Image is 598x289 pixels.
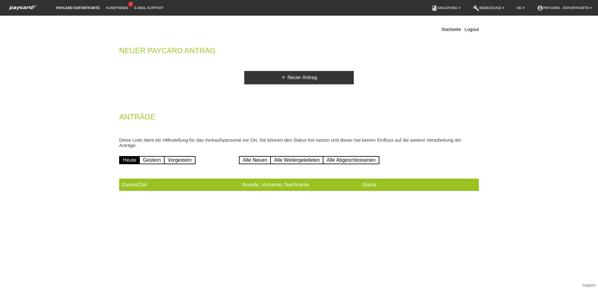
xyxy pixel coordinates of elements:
[239,156,271,164] a: Alle Neuen
[323,156,379,164] a: Alle Abgeschlossenen
[441,27,461,32] a: Startseite
[53,6,103,10] a: paycard Sofortkarte
[128,2,133,7] span: 3
[103,6,131,10] a: Kund*innen
[270,156,323,164] a: Alle Weitergeleiteten
[534,6,595,10] a: account_circlepaycard - Sofortkarte ▾
[431,5,438,11] i: book
[464,27,479,32] a: Logout
[164,156,195,164] a: Vorgestern
[119,179,239,191] th: Datum/Zeit
[239,179,359,191] th: Anrede, Vorname, Nachname
[119,137,479,148] p: Diese Liste dient als Hilfestellung für das Verkaufspersonal vor Ort, Sie können den Status frei ...
[119,156,140,164] a: Heute
[244,71,354,84] a: addNeuer Antrag
[428,6,464,10] a: bookAnleitung ▾
[514,6,528,10] a: DE ▾
[281,75,286,80] i: add
[6,4,41,11] img: paycard Sofortkarte
[359,179,479,191] th: Status
[582,283,595,287] a: Support
[470,6,508,10] a: buildWerkzeuge ▾
[119,114,479,123] h2: Anträge
[537,5,543,11] i: account_circle
[119,48,479,57] h2: Neuer Paycard Antrag
[6,7,41,12] a: paycard Sofortkarte
[473,5,479,11] i: build
[131,6,167,10] a: E-Mail Support
[139,156,165,164] a: Gestern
